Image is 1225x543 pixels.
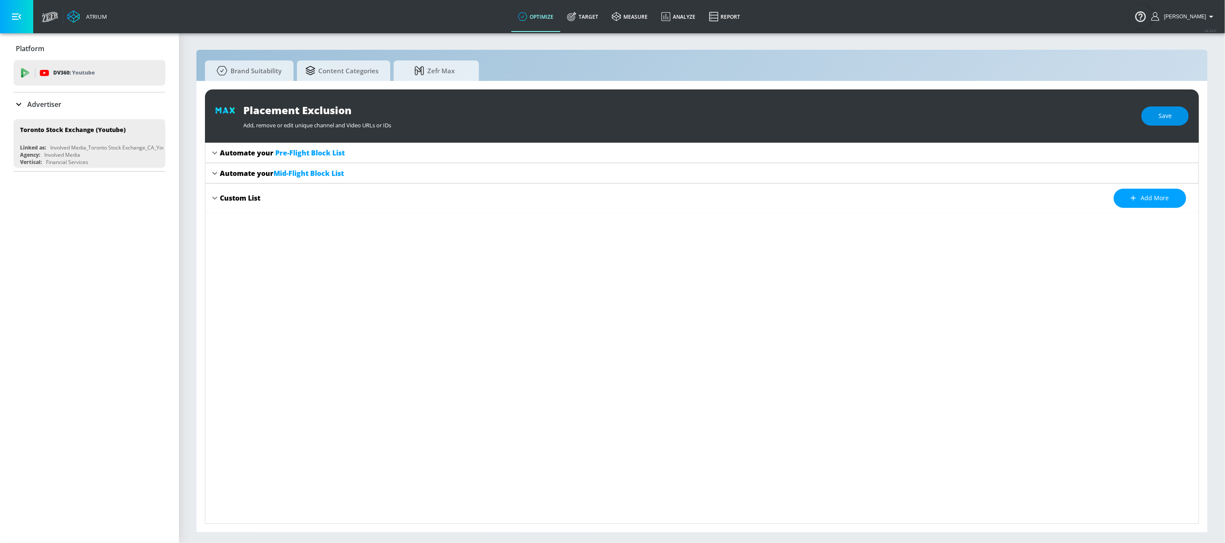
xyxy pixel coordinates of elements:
[243,117,1133,129] div: Add, remove or edit unique channel and Video URLs or IDs
[205,143,1199,163] div: Automate your Pre-Flight Block List
[1114,189,1186,208] button: Add more
[46,158,88,166] div: Financial Services
[83,13,107,20] div: Atrium
[16,44,44,53] p: Platform
[213,60,282,81] span: Brand Suitability
[275,148,345,158] span: Pre-Flight Block List
[20,144,46,151] div: Linked as:
[20,158,42,166] div: Vertical:
[72,68,95,77] p: Youtube
[1131,193,1169,204] span: Add more
[53,68,95,78] p: DV360:
[205,163,1199,184] div: Automate yourMid-Flight Block List
[1129,4,1153,28] button: Open Resource Center
[14,119,165,168] div: Toronto Stock Exchange (Youtube)Linked as:Involved Media_Toronto Stock Exchange_CA_YouTube_Google...
[14,37,165,60] div: Platform
[27,100,61,109] p: Advertiser
[1159,111,1172,121] span: Save
[702,1,747,32] a: Report
[220,193,260,203] div: Custom List
[243,103,1133,117] div: Placement Exclusion
[20,126,126,134] div: Toronto Stock Exchange (Youtube)
[205,184,1199,213] div: Custom ListAdd more
[1141,106,1189,126] button: Save
[654,1,702,32] a: Analyze
[14,92,165,116] div: Advertiser
[511,1,560,32] a: optimize
[605,1,654,32] a: measure
[560,1,605,32] a: Target
[220,148,345,158] div: Automate your
[220,169,344,178] div: Automate your
[274,169,344,178] span: Mid-Flight Block List
[14,60,165,86] div: DV360: Youtube
[50,144,205,151] div: Involved Media_Toronto Stock Exchange_CA_YouTube_GoogleAds
[20,151,40,158] div: Agency:
[1205,28,1216,33] span: v 4.24.0
[402,60,467,81] span: Zefr Max
[1161,14,1206,20] span: [PERSON_NAME]
[306,60,378,81] span: Content Categories
[67,10,107,23] a: Atrium
[44,151,80,158] div: Involved Media
[1151,11,1216,22] button: [PERSON_NAME]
